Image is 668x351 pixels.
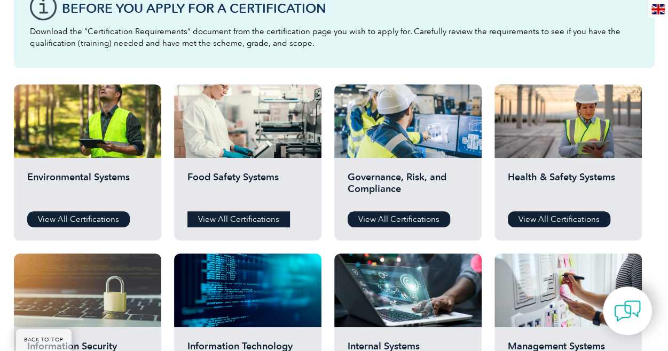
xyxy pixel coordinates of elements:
[16,329,72,351] a: BACK TO TOP
[651,4,665,14] img: en
[27,171,148,203] h2: Environmental Systems
[187,171,308,203] h2: Food Safety Systems
[508,171,628,203] h2: Health & Safety Systems
[62,2,639,15] h3: Before You Apply For a Certification
[348,211,450,227] a: View All Certifications
[187,211,290,227] a: View All Certifications
[508,211,610,227] a: View All Certifications
[614,298,641,324] img: contact-chat.png
[30,26,639,49] p: Download the “Certification Requirements” document from the certification page you wish to apply ...
[348,171,468,203] h2: Governance, Risk, and Compliance
[27,211,130,227] a: View All Certifications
